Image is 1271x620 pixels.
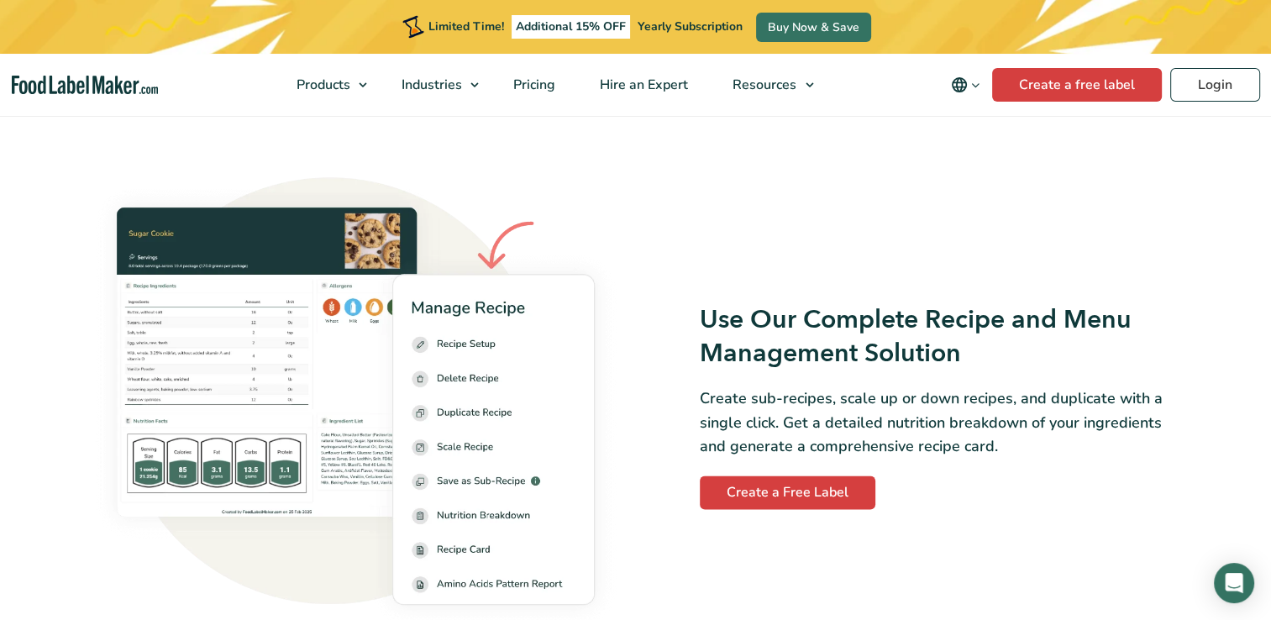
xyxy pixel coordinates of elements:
[512,15,630,39] span: Additional 15% OFF
[291,76,352,94] span: Products
[12,76,159,95] a: Food Label Maker homepage
[1214,563,1254,603] div: Open Intercom Messenger
[595,76,690,94] span: Hire an Expert
[1170,68,1260,102] a: Login
[508,76,557,94] span: Pricing
[380,54,487,116] a: Industries
[711,54,822,116] a: Resources
[700,476,875,509] a: Create a Free Label
[939,68,992,102] button: Change language
[700,303,1186,370] h3: Use Our Complete Recipe and Menu Management Solution
[275,54,376,116] a: Products
[397,76,464,94] span: Industries
[578,54,706,116] a: Hire an Expert
[727,76,798,94] span: Resources
[638,18,743,34] span: Yearly Subscription
[428,18,504,34] span: Limited Time!
[756,13,871,42] a: Buy Now & Save
[491,54,574,116] a: Pricing
[700,386,1186,459] p: Create sub-recipes, scale up or down recipes, and duplicate with a single click. Get a detailed n...
[992,68,1162,102] a: Create a free label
